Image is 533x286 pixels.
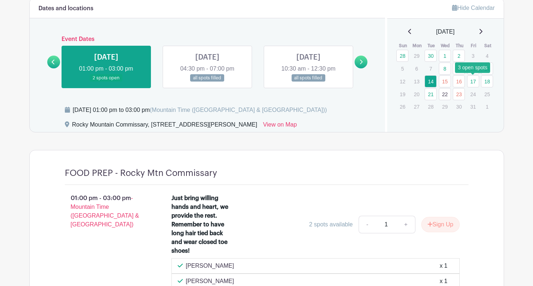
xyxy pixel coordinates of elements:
[425,63,437,74] p: 7
[439,50,451,62] a: 1
[436,27,455,36] span: [DATE]
[72,120,258,132] div: Rocky Mountain Commissary, [STREET_ADDRESS][PERSON_NAME]
[425,88,437,100] a: 21
[73,106,327,114] div: [DATE] 01:00 pm to 03:00 pm
[359,216,375,233] a: -
[397,216,415,233] a: +
[411,50,423,61] p: 29
[467,75,479,87] a: 17
[453,75,465,87] a: 16
[411,76,423,87] p: 13
[440,261,447,270] div: x 1
[453,50,465,62] a: 2
[467,101,479,112] p: 31
[425,75,437,87] a: 14
[396,101,408,112] p: 26
[440,277,447,286] div: x 1
[411,89,423,100] p: 20
[481,50,493,61] p: 4
[439,101,451,112] p: 29
[439,75,451,87] a: 15
[481,42,495,49] th: Sat
[425,50,437,62] a: 30
[411,63,423,74] p: 6
[424,42,438,49] th: Tue
[455,62,490,73] div: 3 open spots
[396,50,408,62] a: 28
[421,217,460,232] button: Sign Up
[467,42,481,49] th: Fri
[481,89,493,100] p: 25
[453,88,465,100] a: 23
[439,88,451,100] a: 22
[425,101,437,112] p: 28
[452,42,467,49] th: Thu
[410,42,425,49] th: Mon
[467,50,479,61] p: 3
[453,101,465,112] p: 30
[263,120,297,132] a: View on Map
[186,261,234,270] p: [PERSON_NAME]
[481,101,493,112] p: 1
[53,191,160,232] p: 01:00 pm - 03:00 pm
[396,89,408,100] p: 19
[481,75,493,87] a: 18
[150,107,327,113] span: (Mountain Time ([GEOGRAPHIC_DATA] & [GEOGRAPHIC_DATA]))
[438,42,453,49] th: Wed
[60,36,355,43] h6: Event Dates
[452,5,495,11] a: Hide Calendar
[439,63,451,75] a: 8
[71,195,139,227] span: - Mountain Time ([GEOGRAPHIC_DATA] & [GEOGRAPHIC_DATA])
[396,42,410,49] th: Sun
[467,89,479,100] p: 24
[411,101,423,112] p: 27
[309,220,353,229] div: 2 spots available
[171,194,235,255] div: Just bring willing hands and heart, we provide the rest. Remember to have long hair tied back and...
[186,277,234,286] p: [PERSON_NAME]
[65,168,217,178] h4: FOOD PREP - Rocky Mtn Commissary
[396,63,408,74] p: 5
[396,76,408,87] p: 12
[453,63,465,75] a: 9
[38,5,93,12] h6: Dates and locations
